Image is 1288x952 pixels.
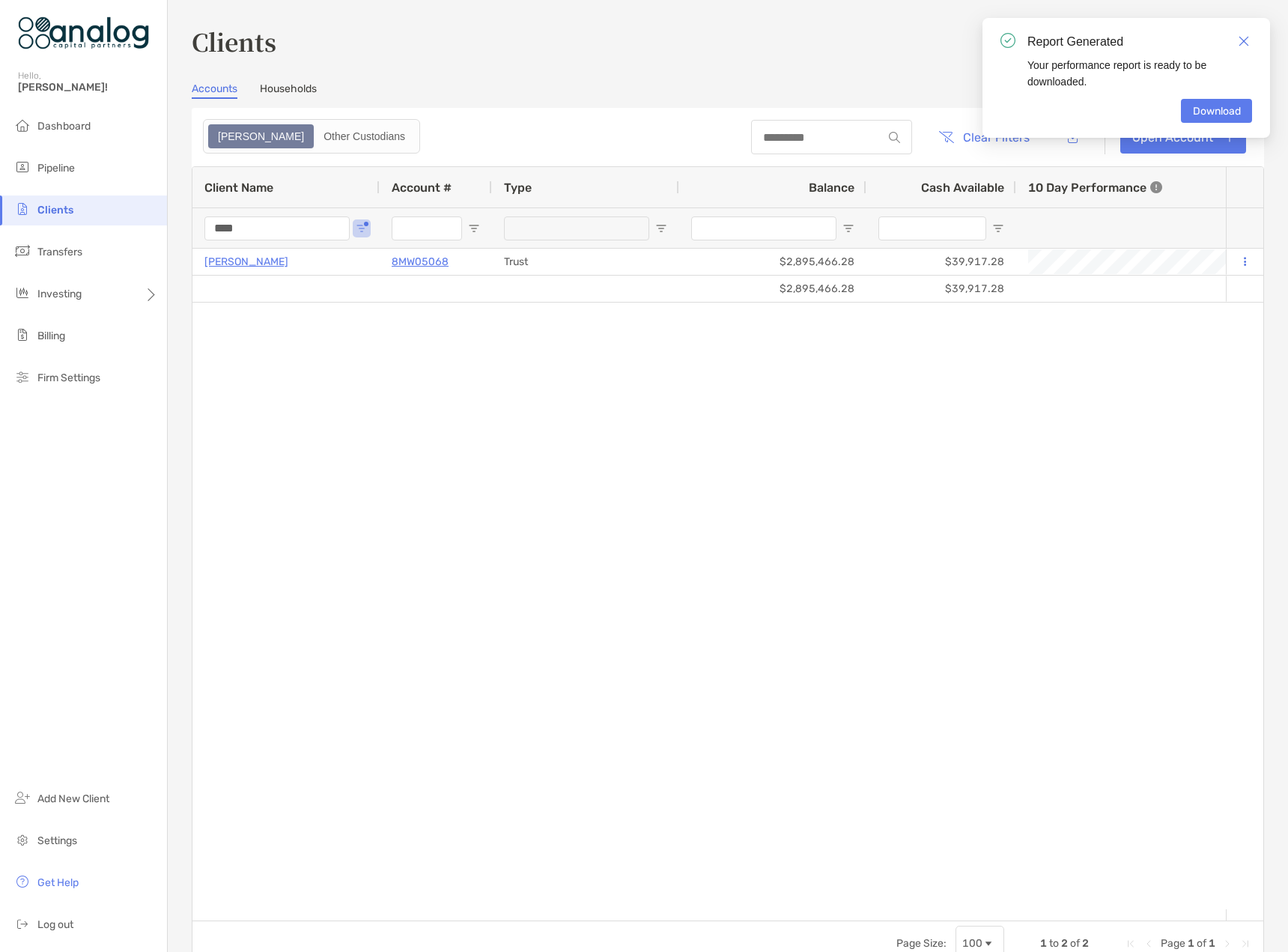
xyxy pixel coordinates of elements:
[1000,33,1015,48] img: icon notification
[655,222,667,234] button: Open Filter Menu
[1049,937,1059,950] span: to
[13,116,31,134] img: dashboard icon
[18,6,149,60] img: Zoe Logo
[204,252,288,271] a: [PERSON_NAME]
[842,222,854,234] button: Open Filter Menu
[210,126,312,147] div: Zoe
[962,937,982,950] div: 100
[1143,938,1155,950] div: Previous Page
[13,200,31,218] img: clients icon
[13,915,31,933] img: logout icon
[37,120,91,133] span: Dashboard
[13,873,31,891] img: get-help icon
[1070,937,1080,950] span: of
[204,181,273,195] span: Client Name
[1181,99,1252,123] a: Download
[992,222,1004,234] button: Open Filter Menu
[13,284,31,302] img: investing icon
[392,216,462,240] input: Account # Filter Input
[679,249,866,275] div: $2,895,466.28
[37,876,79,889] span: Get Help
[1221,938,1233,950] div: Next Page
[192,82,237,99] a: Accounts
[691,216,836,240] input: Balance Filter Input
[1061,937,1068,950] span: 2
[13,368,31,386] img: firm-settings icon
[1236,33,1252,49] a: Close
[679,276,866,302] div: $2,895,466.28
[13,158,31,176] img: pipeline icon
[392,181,452,195] span: Account #
[37,918,73,931] span: Log out
[37,246,82,258] span: Transfers
[492,249,679,275] div: Trust
[1028,167,1162,207] div: 10 Day Performance
[927,121,1041,154] button: Clear Filters
[37,372,100,384] span: Firm Settings
[37,834,77,847] span: Settings
[1188,937,1194,950] span: 1
[356,222,368,234] button: Open Filter Menu
[1239,36,1249,46] img: icon close
[468,222,480,234] button: Open Filter Menu
[203,119,420,154] div: segmented control
[37,330,65,342] span: Billing
[204,216,350,240] input: Client Name Filter Input
[1209,937,1215,950] span: 1
[1197,937,1206,950] span: of
[809,181,854,195] span: Balance
[1125,938,1137,950] div: First Page
[13,326,31,344] img: billing icon
[18,81,158,94] span: [PERSON_NAME]!
[392,252,449,271] a: 8MW05068
[1027,33,1252,51] div: Report Generated
[37,288,82,300] span: Investing
[896,937,947,950] div: Page Size:
[1161,937,1185,950] span: Page
[13,831,31,849] img: settings icon
[889,132,900,143] img: input icon
[1027,57,1252,90] div: Your performance report is ready to be downloaded.
[866,249,1016,275] div: $39,917.28
[315,126,413,147] div: Other Custodians
[1239,938,1251,950] div: Last Page
[37,204,73,216] span: Clients
[37,162,75,175] span: Pipeline
[504,181,532,195] span: Type
[921,181,1004,195] span: Cash Available
[878,216,986,240] input: Cash Available Filter Input
[13,789,31,807] img: add_new_client icon
[260,82,317,99] a: Households
[1082,937,1089,950] span: 2
[1040,937,1047,950] span: 1
[192,24,1264,58] h3: Clients
[37,792,109,805] span: Add New Client
[866,276,1016,302] div: $39,917.28
[13,242,31,260] img: transfers icon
